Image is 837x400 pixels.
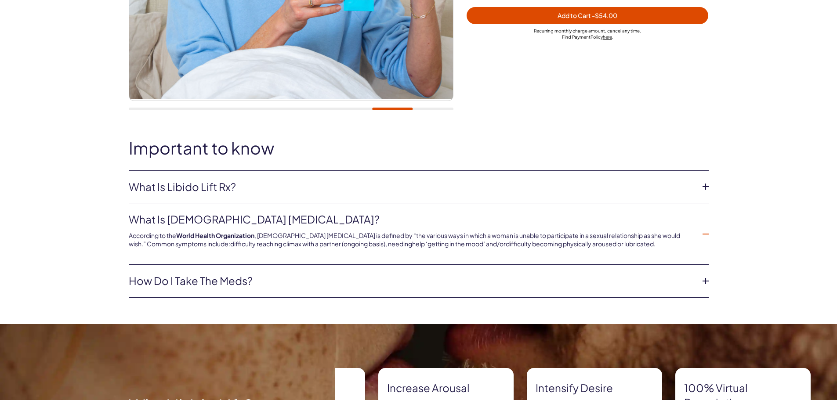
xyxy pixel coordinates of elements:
[129,139,709,157] h2: Important to know
[129,180,695,195] a: What is Libido Lift Rx?
[467,28,709,40] div: Recurring monthly charge amount , cancel any time. Policy .
[536,381,653,396] strong: Intensify Desire
[129,231,695,249] p: According to the , [DEMOGRAPHIC_DATA] [MEDICAL_DATA] is defined by “the various ways in which a w...
[129,212,695,227] a: What is [DEMOGRAPHIC_DATA] [MEDICAL_DATA]?
[562,34,591,40] span: Find Payment
[129,274,695,288] a: How do I take the meds?
[176,231,254,239] a: World Health Organization
[603,34,612,40] a: here
[506,240,656,248] span: difficulty becoming physically aroused or lubricated.
[558,11,617,19] span: Add to Cart
[387,381,505,396] strong: Increase arousal
[230,240,412,248] span: difficulty reaching climax with a partner (ongoing basis), needing
[592,11,617,19] span: - $54.00
[467,7,709,24] button: Add to Cart -$54.00
[412,240,506,248] span: help ‘getting in the mood’ and/or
